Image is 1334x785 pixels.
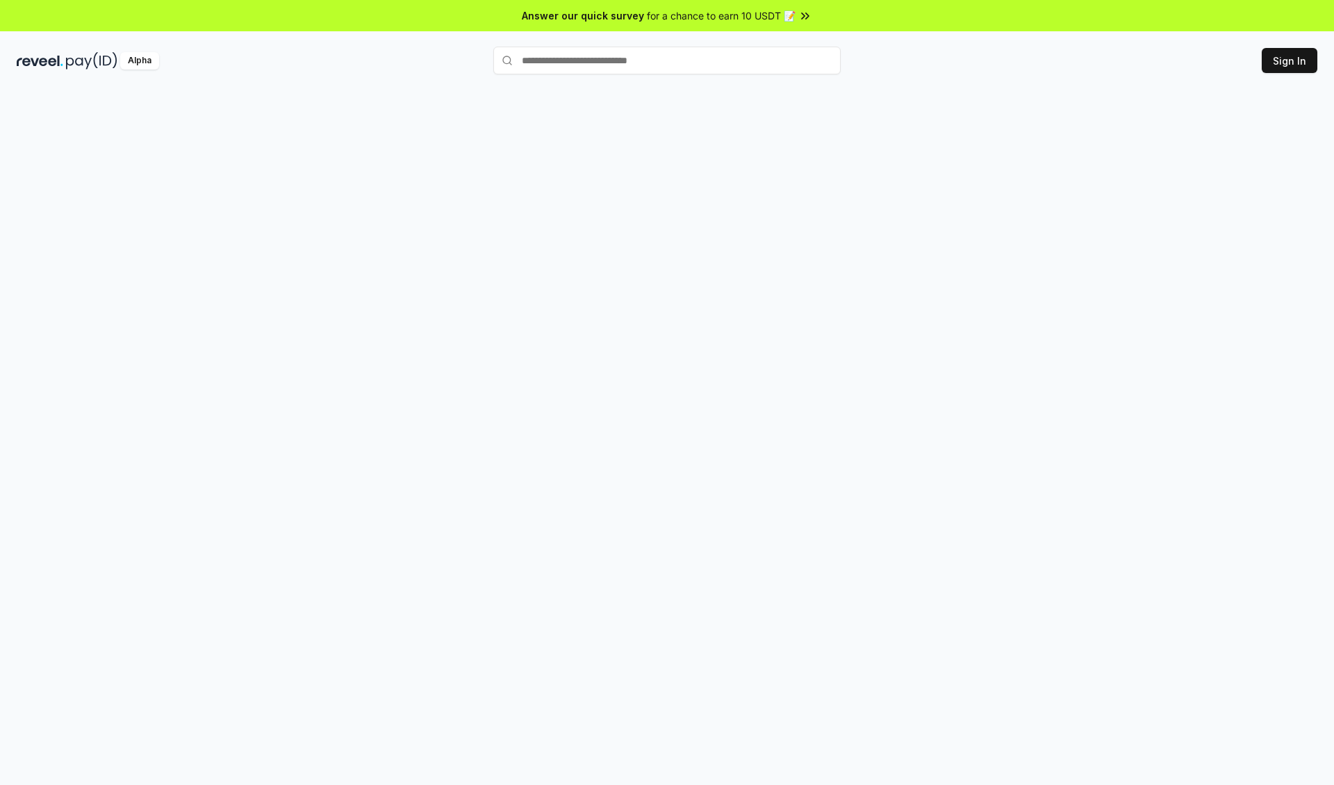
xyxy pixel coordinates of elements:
img: reveel_dark [17,52,63,70]
img: pay_id [66,52,117,70]
span: Answer our quick survey [522,8,644,23]
span: for a chance to earn 10 USDT 📝 [647,8,796,23]
button: Sign In [1262,48,1317,73]
div: Alpha [120,52,159,70]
